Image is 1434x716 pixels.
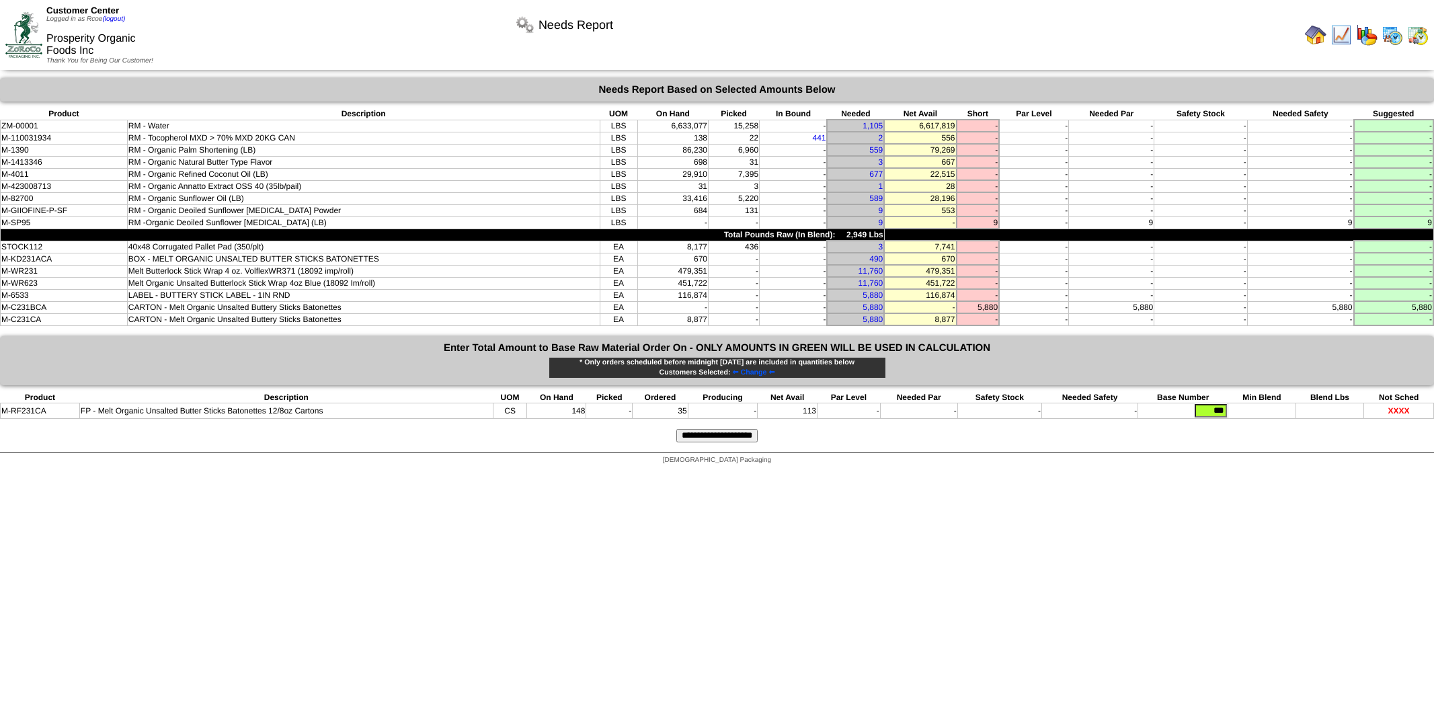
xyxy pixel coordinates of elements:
img: ZoRoCo_Logo(Green%26Foil)%20jpg.webp [5,12,42,57]
td: 8,877 [637,313,708,325]
td: - [1154,265,1247,277]
td: - [999,168,1069,180]
td: 15,258 [709,120,760,132]
td: M-1390 [1,144,128,156]
th: Par Level [999,108,1069,120]
td: 9 [1354,216,1434,229]
td: - [999,204,1069,216]
td: - [999,144,1069,156]
span: [DEMOGRAPHIC_DATA] Packaging [663,456,771,464]
span: Logged in as Rcoe [46,15,125,23]
td: - [818,403,881,419]
td: RM -Organic Deoiled Sunflower [MEDICAL_DATA] (LB) [127,216,600,229]
td: LBS [600,156,637,168]
td: M-KD231ACA [1,253,128,265]
td: - [1247,204,1353,216]
td: - [957,156,1000,168]
td: - [1354,168,1434,180]
td: RM - Organic Natural Butter Type Flavor [127,156,600,168]
td: 29,910 [637,168,708,180]
td: - [1069,265,1154,277]
th: UOM [493,392,527,403]
th: Description [79,392,493,403]
td: - [884,301,956,313]
td: - [1247,313,1353,325]
td: - [1354,241,1434,253]
th: Picked [709,108,760,120]
td: - [1154,156,1247,168]
a: 589 [869,194,883,203]
td: EA [600,313,637,325]
td: - [1069,132,1154,144]
td: - [957,192,1000,204]
td: 8,177 [637,241,708,253]
td: - [957,144,1000,156]
td: FP - Melt Organic Unsalted Butter Sticks Batonettes 12/8oz Cartons [79,403,493,419]
td: - [1354,265,1434,277]
td: Melt Organic Unsalted Butterlock Stick Wrap 4oz Blue (18092 Im/roll) [127,277,600,289]
td: XXXX [1364,403,1434,419]
th: Net Avail [884,108,956,120]
td: - [1154,204,1247,216]
td: - [1154,253,1247,265]
td: EA [600,289,637,301]
td: - [1154,301,1247,313]
td: - [760,120,828,132]
td: 22 [709,132,760,144]
td: - [1354,180,1434,192]
td: 5,880 [1354,301,1434,313]
a: 5,880 [863,315,883,324]
th: Ordered [633,392,688,403]
td: - [957,180,1000,192]
td: - [957,289,1000,301]
td: - [957,132,1000,144]
td: - [1247,241,1353,253]
td: - [999,277,1069,289]
td: 9 [957,216,1000,229]
td: M-4011 [1,168,128,180]
a: 9 [879,218,883,227]
span: Prosperity Organic Foods Inc [46,33,136,56]
td: - [709,216,760,229]
td: - [760,144,828,156]
td: 5,880 [957,301,1000,313]
td: 6,960 [709,144,760,156]
td: 28,196 [884,192,956,204]
td: LBS [600,144,637,156]
th: Par Level [818,392,881,403]
td: - [1354,277,1434,289]
td: BOX - MELT ORGANIC UNSALTED BUTTER STICKS BATONETTES [127,253,600,265]
td: - [1247,156,1353,168]
td: M-6533 [1,289,128,301]
td: EA [600,265,637,277]
td: CS [493,403,527,419]
td: 479,351 [884,265,956,277]
td: LBS [600,132,637,144]
td: 698 [637,156,708,168]
td: - [709,265,760,277]
a: 9 [879,206,883,215]
span: Thank You for Being Our Customer! [46,57,153,65]
td: - [1069,204,1154,216]
td: Total Pounds Raw (In Blend): 2,949 Lbs [1,229,885,241]
a: 1 [879,182,883,191]
a: (logout) [102,15,125,23]
img: workflow.png [514,14,536,36]
td: - [884,216,956,229]
td: 5,880 [1069,301,1154,313]
th: Min Blend [1228,392,1296,403]
td: 131 [709,204,760,216]
td: - [760,168,828,180]
th: Needed [827,108,884,120]
td: 6,617,819 [884,120,956,132]
td: - [760,156,828,168]
td: - [760,180,828,192]
td: 670 [884,253,956,265]
td: - [999,192,1069,204]
td: CARTON - Melt Organic Unsalted Buttery Sticks Batonettes [127,313,600,325]
th: In Bound [760,108,828,120]
td: - [999,241,1069,253]
td: 5,880 [1247,301,1353,313]
th: Product [1,108,128,120]
td: - [1247,144,1353,156]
